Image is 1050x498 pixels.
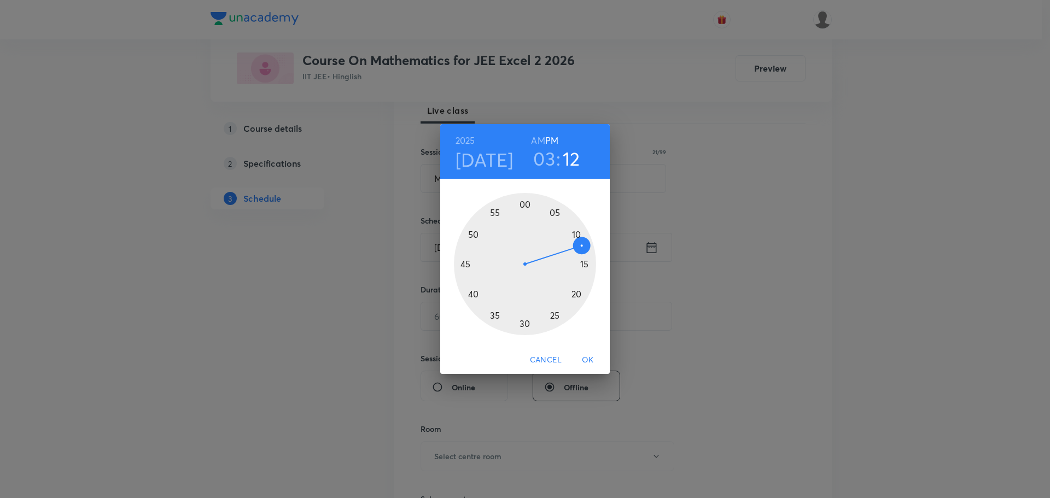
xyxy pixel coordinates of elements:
button: [DATE] [456,148,514,171]
span: OK [575,353,601,367]
button: Cancel [526,350,566,370]
button: 2025 [456,133,475,148]
button: OK [570,350,605,370]
button: 03 [533,147,555,170]
span: Cancel [530,353,562,367]
button: 12 [563,147,580,170]
button: AM [531,133,545,148]
h3: : [556,147,561,170]
button: PM [545,133,558,148]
